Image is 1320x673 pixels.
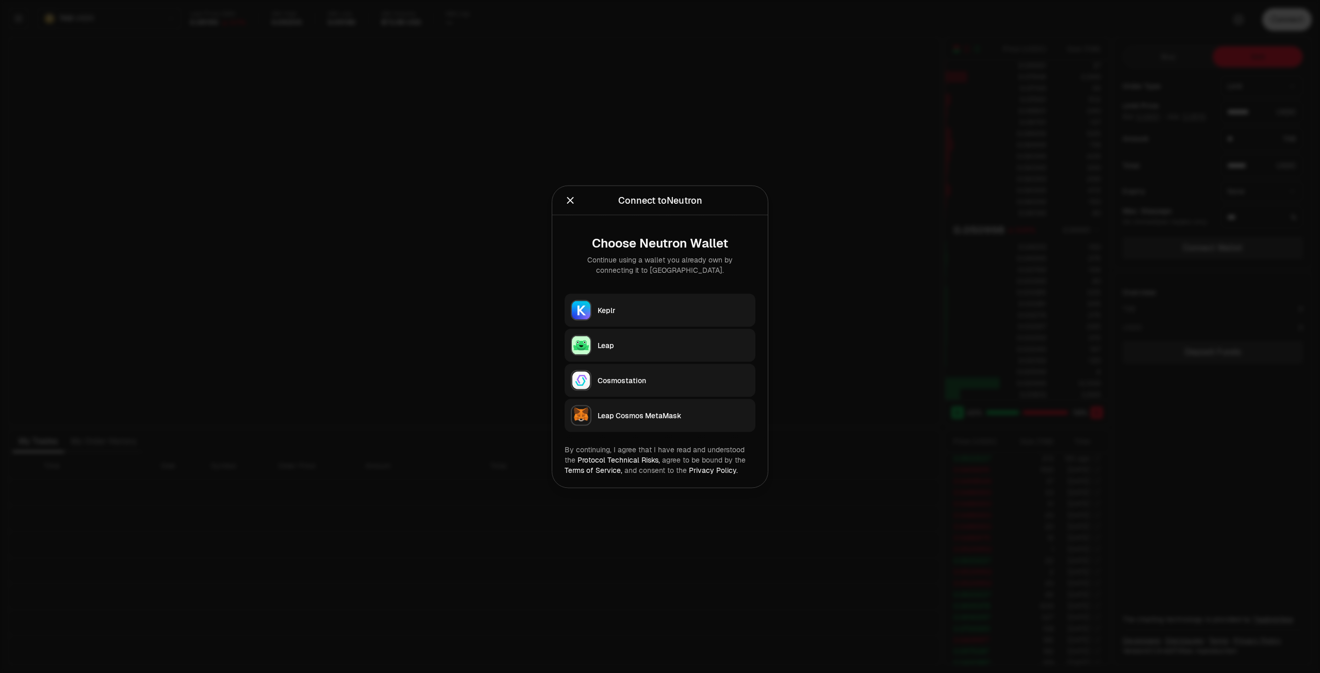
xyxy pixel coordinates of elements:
[565,444,755,475] div: By continuing, I agree that I have read and understood the agree to be bound by the and consent t...
[573,254,747,275] div: Continue using a wallet you already own by connecting it to [GEOGRAPHIC_DATA].
[565,193,576,207] button: Close
[572,371,590,389] img: Cosmostation
[565,465,622,474] a: Terms of Service,
[565,329,755,362] button: LeapLeap
[573,236,747,250] div: Choose Neutron Wallet
[572,301,590,319] img: Keplr
[565,293,755,326] button: KeplrKeplr
[572,406,590,424] img: Leap Cosmos MetaMask
[565,364,755,397] button: CosmostationCosmostation
[572,336,590,354] img: Leap
[689,465,738,474] a: Privacy Policy.
[598,410,749,420] div: Leap Cosmos MetaMask
[618,193,702,207] div: Connect to Neutron
[577,455,660,464] a: Protocol Technical Risks,
[598,305,749,315] div: Keplr
[565,399,755,432] button: Leap Cosmos MetaMaskLeap Cosmos MetaMask
[598,340,749,350] div: Leap
[598,375,749,385] div: Cosmostation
